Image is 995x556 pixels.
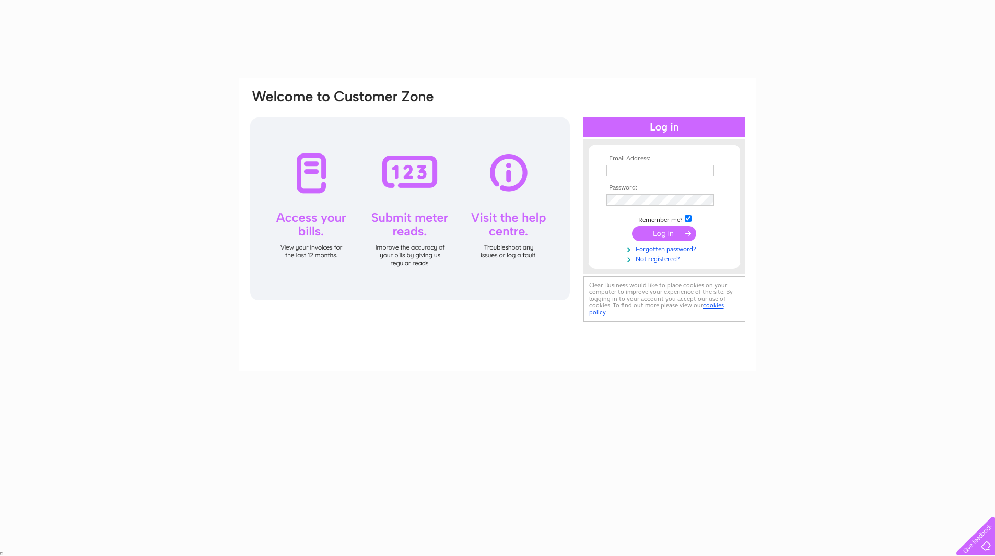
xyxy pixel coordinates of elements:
[606,243,725,253] a: Forgotten password?
[583,276,745,322] div: Clear Business would like to place cookies on your computer to improve your experience of the sit...
[589,302,724,316] a: cookies policy
[632,226,696,241] input: Submit
[604,184,725,192] th: Password:
[604,214,725,224] td: Remember me?
[606,253,725,263] a: Not registered?
[604,155,725,162] th: Email Address:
